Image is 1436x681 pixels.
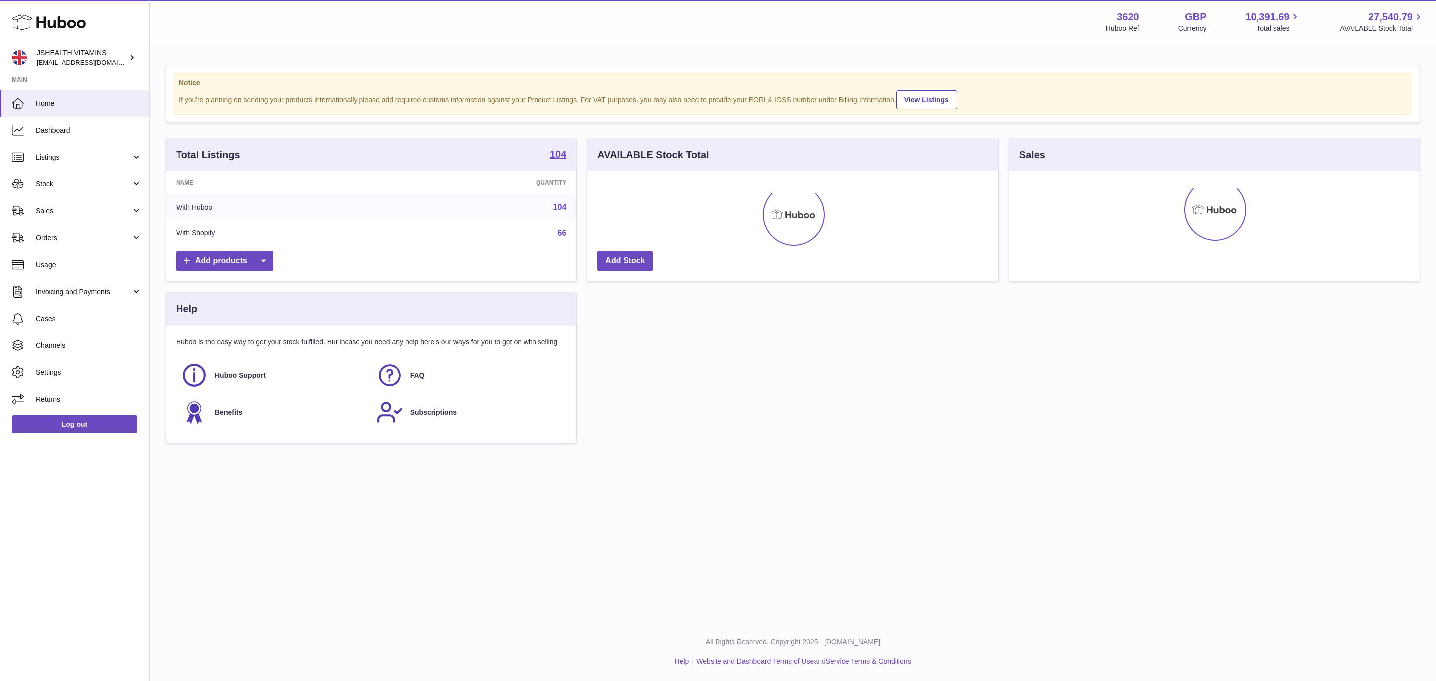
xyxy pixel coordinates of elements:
div: JSHEALTH VITAMINS [37,48,127,67]
h3: AVAILABLE Stock Total [597,148,709,162]
li: and [693,657,911,666]
a: Log out [12,415,137,433]
a: 104 [550,149,566,161]
a: View Listings [896,90,957,109]
span: Benefits [215,408,242,417]
td: With Shopify [166,220,387,246]
span: Orders [36,233,131,243]
span: Total sales [1256,24,1301,33]
span: Subscriptions [410,408,457,417]
a: Website and Dashboard Terms of Use [696,657,814,665]
span: 10,391.69 [1245,10,1289,24]
span: Dashboard [36,126,142,135]
span: AVAILABLE Stock Total [1340,24,1424,33]
span: Invoicing and Payments [36,287,131,297]
div: If you're planning on sending your products internationally please add required customs informati... [179,89,1407,109]
p: Huboo is the easy way to get your stock fulfilled. But incase you need any help here's our ways f... [176,338,566,347]
span: Channels [36,341,142,350]
a: 66 [558,229,567,237]
a: Add products [176,251,273,271]
span: [EMAIL_ADDRESS][DOMAIN_NAME] [37,58,147,66]
strong: 3620 [1117,10,1139,24]
span: Sales [36,206,131,216]
a: Help [675,657,689,665]
span: 27,540.79 [1368,10,1413,24]
span: Settings [36,368,142,377]
a: 10,391.69 Total sales [1245,10,1301,33]
span: Cases [36,314,142,324]
a: Huboo Support [181,362,366,389]
a: 27,540.79 AVAILABLE Stock Total [1340,10,1424,33]
strong: GBP [1185,10,1206,24]
span: FAQ [410,371,425,380]
div: Currency [1178,24,1207,33]
span: Stock [36,179,131,189]
a: Benefits [181,399,366,426]
span: Usage [36,260,142,270]
span: Home [36,99,142,108]
p: All Rights Reserved. Copyright 2025 - [DOMAIN_NAME] [158,637,1428,647]
a: 104 [553,203,567,211]
a: Subscriptions [376,399,562,426]
span: Huboo Support [215,371,266,380]
img: internalAdmin-3620@internal.huboo.com [12,50,27,65]
a: FAQ [376,362,562,389]
strong: 104 [550,149,566,159]
th: Name [166,171,387,194]
div: Huboo Ref [1106,24,1139,33]
th: Quantity [387,171,576,194]
span: Returns [36,395,142,404]
h3: Sales [1019,148,1045,162]
a: Service Terms & Conditions [826,657,911,665]
span: Listings [36,153,131,162]
h3: Total Listings [176,148,240,162]
h3: Help [176,302,197,316]
a: Add Stock [597,251,653,271]
strong: Notice [179,78,1407,88]
td: With Huboo [166,194,387,220]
